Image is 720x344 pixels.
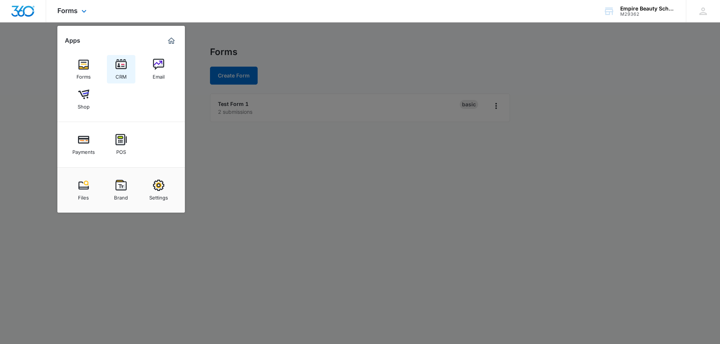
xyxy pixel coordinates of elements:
[76,70,91,80] div: Forms
[153,70,165,80] div: Email
[165,35,177,47] a: Marketing 360® Dashboard
[107,176,135,204] a: Brand
[114,191,128,201] div: Brand
[144,176,173,204] a: Settings
[69,85,98,113] a: Shop
[72,145,95,155] div: Payments
[620,6,675,12] div: account name
[57,7,78,15] span: Forms
[78,191,89,201] div: Files
[116,145,126,155] div: POS
[107,55,135,83] a: CRM
[78,100,90,110] div: Shop
[107,130,135,159] a: POS
[69,55,98,83] a: Forms
[620,12,675,17] div: account id
[65,37,80,44] h2: Apps
[115,70,127,80] div: CRM
[69,176,98,204] a: Files
[149,191,168,201] div: Settings
[69,130,98,159] a: Payments
[144,55,173,83] a: Email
